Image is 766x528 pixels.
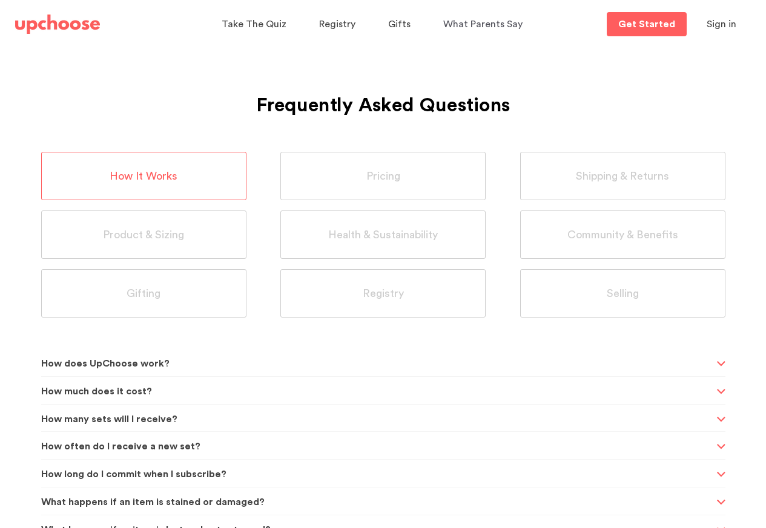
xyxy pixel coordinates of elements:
[41,487,713,517] span: What happens if an item is stained or damaged?
[443,19,523,29] span: What Parents Say
[103,228,184,242] span: Product & Sizing
[41,405,713,434] span: How many sets will I receive?
[366,169,400,183] span: Pricing
[41,460,713,489] span: How long do I commit when I subscribe?
[127,287,160,301] span: Gifting
[15,15,100,34] img: UpChoose
[388,19,411,29] span: Gifts
[567,228,678,242] span: Community & Benefits
[222,13,290,36] a: Take The Quiz
[319,19,355,29] span: Registry
[41,349,713,379] span: How does UpChoose work?
[15,12,100,37] a: UpChoose
[707,19,736,29] span: Sign in
[443,13,526,36] a: What Parents Say
[388,13,414,36] a: Gifts
[363,287,404,301] span: Registry
[319,13,359,36] a: Registry
[41,432,713,461] span: How often do I receive a new set?
[692,12,751,36] button: Sign in
[328,228,438,242] span: Health & Sustainability
[607,12,687,36] a: Get Started
[222,19,286,29] span: Take The Quiz
[41,377,713,406] span: How much does it cost?
[576,169,669,183] span: Shipping & Returns
[41,64,725,121] h1: Frequently Asked Questions
[110,169,177,183] span: How It Works
[607,287,639,301] span: Selling
[618,19,675,29] p: Get Started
